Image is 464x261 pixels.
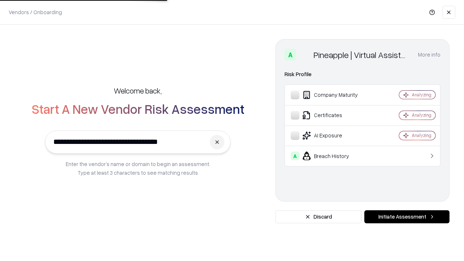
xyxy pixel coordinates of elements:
[291,111,377,120] div: Certificates
[412,112,431,118] div: Analyzing
[291,152,377,160] div: Breach History
[32,101,244,116] h2: Start A New Vendor Risk Assessment
[285,70,440,79] div: Risk Profile
[291,131,377,140] div: AI Exposure
[314,49,409,61] div: Pineapple | Virtual Assistant Agency
[412,92,431,98] div: Analyzing
[285,49,296,61] div: A
[299,49,311,61] img: Pineapple | Virtual Assistant Agency
[114,86,162,96] h5: Welcome back,
[364,210,449,223] button: Initiate Assessment
[275,210,361,223] button: Discard
[412,132,431,138] div: Analyzing
[9,8,62,16] p: Vendors / Onboarding
[418,48,440,61] button: More info
[291,91,377,99] div: Company Maturity
[291,152,299,160] div: A
[66,159,210,177] p: Enter the vendor’s name or domain to begin an assessment. Type at least 3 characters to see match...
